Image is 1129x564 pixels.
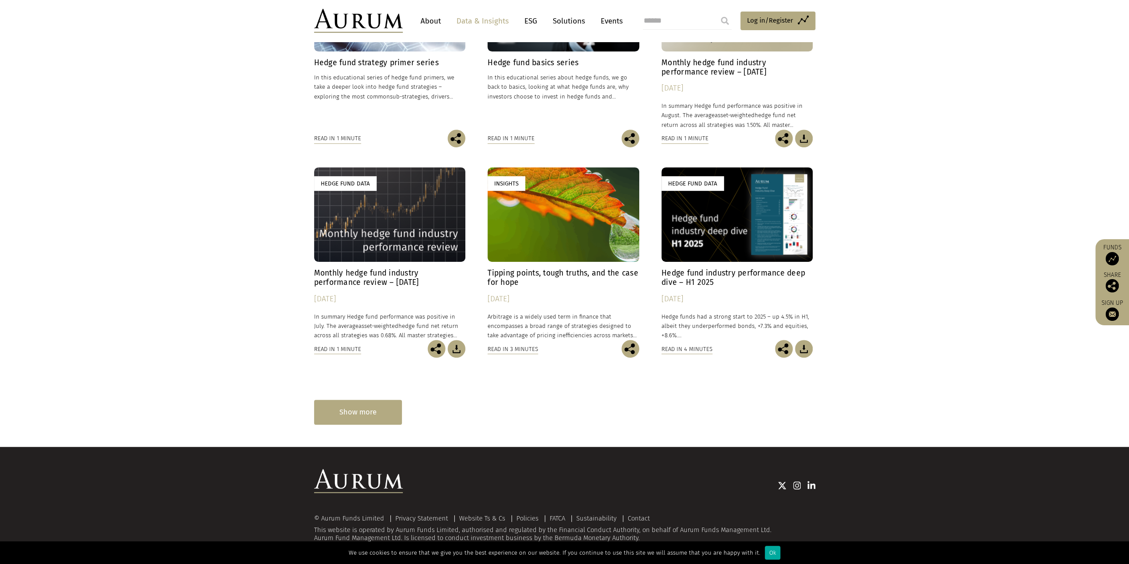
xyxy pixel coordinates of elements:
h4: Hedge fund industry performance deep dive – H1 2025 [661,268,813,287]
span: asset-weighted [715,112,755,118]
div: Read in 1 minute [314,134,361,143]
div: Read in 3 minutes [488,344,538,354]
div: Read in 1 minute [488,134,535,143]
div: Hedge Fund Data [661,176,724,191]
img: Share this post [622,130,639,147]
img: Twitter icon [778,481,787,490]
div: [DATE] [488,293,639,305]
div: [DATE] [661,82,813,95]
div: This website is operated by Aurum Funds Limited, authorised and regulated by the Financial Conduc... [314,515,815,542]
img: Linkedin icon [807,481,815,490]
a: Sign up [1100,299,1125,321]
a: Sustainability [576,514,617,522]
span: sub-strategies [390,93,428,100]
a: Data & Insights [452,13,513,29]
img: Download Article [795,130,813,147]
div: Hedge Fund Data [314,176,377,191]
div: [DATE] [661,293,813,305]
a: Hedge Fund Data Hedge fund industry performance deep dive – H1 2025 [DATE] Hedge funds had a stro... [661,167,813,340]
img: Share this post [1105,279,1119,292]
div: Show more [314,400,402,424]
img: Share this post [775,130,793,147]
a: ESG [520,13,542,29]
input: Submit [716,12,734,30]
h4: Tipping points, tough truths, and the case for hope [488,268,639,287]
a: Events [596,13,623,29]
img: Sign up to our newsletter [1105,308,1119,321]
span: Log in/Register [747,15,793,26]
img: Download Article [795,340,813,358]
img: Aurum Logo [314,469,403,493]
a: Log in/Register [740,12,815,30]
span: asset-weighted [358,323,398,329]
a: About [416,13,445,29]
div: Read in 1 minute [661,134,708,143]
a: Policies [516,514,539,522]
p: In this educational series about hedge funds, we go back to basics, looking at what hedge funds a... [488,73,639,101]
a: Insights Tipping points, tough truths, and the case for hope [DATE] Arbitrage is a widely used te... [488,167,639,340]
div: Share [1100,272,1125,292]
div: Ok [765,546,780,560]
div: Read in 4 minutes [661,344,712,354]
img: Instagram icon [793,481,801,490]
a: Website Ts & Cs [459,514,505,522]
p: Hedge funds had a strong start to 2025 – up 4.5% in H1, albeit they underperformed bonds, +7.3% a... [661,312,813,340]
h4: Monthly hedge fund industry performance review – [DATE] [314,268,466,287]
img: Share this post [428,340,445,358]
a: Privacy Statement [395,514,448,522]
a: Solutions [548,13,590,29]
p: In this educational series of hedge fund primers, we take a deeper look into hedge fund strategie... [314,73,466,101]
a: Contact [628,514,650,522]
div: © Aurum Funds Limited [314,515,389,522]
div: [DATE] [314,293,466,305]
img: Aurum [314,9,403,33]
h4: Hedge fund strategy primer series [314,58,466,67]
img: Download Article [448,340,465,358]
div: Read in 1 minute [314,344,361,354]
div: Insights [488,176,525,191]
img: Access Funds [1105,252,1119,265]
a: Hedge Fund Data Monthly hedge fund industry performance review – [DATE] [DATE] In summary Hedge f... [314,167,466,340]
p: In summary Hedge fund performance was positive in August. The average hedge fund net return acros... [661,101,813,129]
h4: Monthly hedge fund industry performance review – [DATE] [661,58,813,77]
img: Share this post [448,130,465,147]
a: FATCA [550,514,565,522]
img: Share this post [622,340,639,358]
p: Arbitrage is a widely used term in finance that encompasses a broad range of strategies designed ... [488,312,639,340]
a: Funds [1100,244,1125,265]
p: In summary Hedge fund performance was positive in July. The average hedge fund net return across ... [314,312,466,340]
img: Share this post [775,340,793,358]
h4: Hedge fund basics series [488,58,639,67]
